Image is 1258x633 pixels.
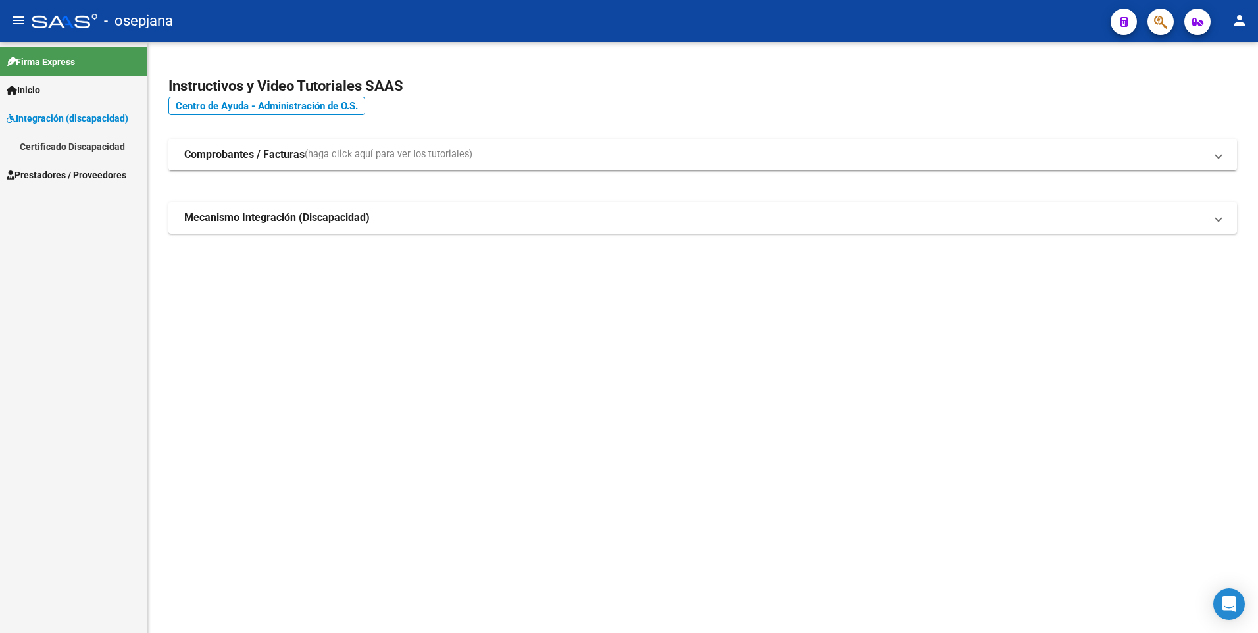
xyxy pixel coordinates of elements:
[184,147,305,162] strong: Comprobantes / Facturas
[305,147,472,162] span: (haga click aquí para ver los tutoriales)
[168,202,1237,234] mat-expansion-panel-header: Mecanismo Integración (Discapacidad)
[11,13,26,28] mat-icon: menu
[1232,13,1247,28] mat-icon: person
[168,97,365,115] a: Centro de Ayuda - Administración de O.S.
[168,139,1237,170] mat-expansion-panel-header: Comprobantes / Facturas(haga click aquí para ver los tutoriales)
[7,55,75,69] span: Firma Express
[7,83,40,97] span: Inicio
[1213,588,1245,620] div: Open Intercom Messenger
[104,7,173,36] span: - osepjana
[168,74,1237,99] h2: Instructivos y Video Tutoriales SAAS
[7,111,128,126] span: Integración (discapacidad)
[7,168,126,182] span: Prestadores / Proveedores
[184,211,370,225] strong: Mecanismo Integración (Discapacidad)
